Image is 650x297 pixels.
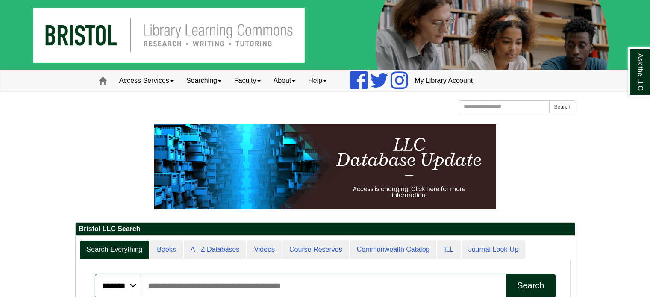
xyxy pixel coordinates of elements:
[437,240,460,259] a: ILL
[302,70,333,91] a: Help
[180,70,228,91] a: Searching
[549,100,575,113] button: Search
[462,240,525,259] a: Journal Look-Up
[113,70,180,91] a: Access Services
[76,223,575,236] h2: Bristol LLC Search
[350,240,437,259] a: Commonwealth Catalog
[184,240,247,259] a: A - Z Databases
[408,70,479,91] a: My Library Account
[228,70,267,91] a: Faculty
[247,240,282,259] a: Videos
[517,281,544,291] div: Search
[282,240,349,259] a: Course Reserves
[80,240,150,259] a: Search Everything
[267,70,302,91] a: About
[154,124,496,209] img: HTML tutorial
[150,240,182,259] a: Books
